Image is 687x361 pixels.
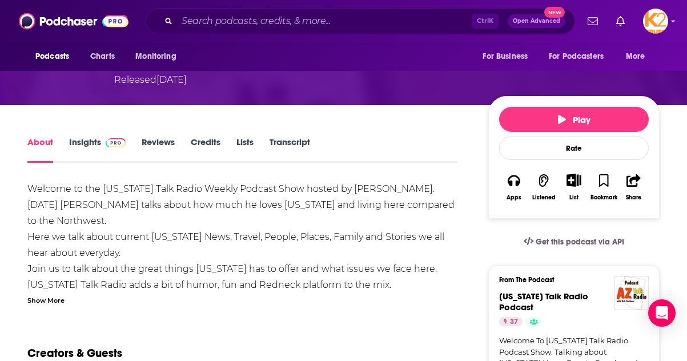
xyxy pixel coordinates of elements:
[626,49,645,65] span: More
[27,137,53,163] a: About
[19,10,128,32] img: Podchaser - Follow, Share and Rate Podcasts
[499,276,640,284] h3: From The Podcast
[612,11,629,31] a: Show notifications dropdown
[643,9,668,34] img: User Profile
[499,137,649,160] div: Rate
[83,46,122,67] a: Charts
[541,46,620,67] button: open menu
[177,12,472,30] input: Search podcasts, credits, & more...
[499,107,649,132] button: Play
[483,49,528,65] span: For Business
[643,9,668,34] span: Logged in as K2Krupp
[529,166,559,208] button: Listened
[472,14,499,29] span: Ctrl K
[589,166,618,208] button: Bookmark
[35,49,69,65] span: Podcasts
[569,194,578,201] div: List
[135,49,176,65] span: Monitoring
[27,46,84,67] button: open menu
[536,237,624,247] span: Get this podcast via API
[618,46,660,67] button: open menu
[508,14,565,28] button: Open AdvancedNew
[513,18,560,24] span: Open Advanced
[90,49,115,65] span: Charts
[27,346,122,360] h2: Creators & Guests
[499,317,523,326] a: 37
[499,166,529,208] button: Apps
[559,166,589,208] div: Show More ButtonList
[643,9,668,34] button: Show profile menu
[558,114,590,125] span: Play
[69,137,126,163] a: InsightsPodchaser Pro
[619,166,649,208] button: Share
[507,194,521,201] div: Apps
[614,276,649,310] img: Arizona Talk Radio Podcast
[626,194,641,201] div: Share
[499,291,588,312] a: Arizona Talk Radio Podcast
[590,194,617,201] div: Bookmark
[270,137,310,163] a: Transcript
[532,194,556,201] div: Listened
[236,137,254,163] a: Lists
[499,291,588,312] span: [US_STATE] Talk Radio Podcast
[544,7,565,18] span: New
[583,11,602,31] a: Show notifications dropdown
[475,46,542,67] button: open menu
[648,299,676,327] div: Open Intercom Messenger
[191,137,220,163] a: Credits
[510,316,518,328] span: 37
[515,228,633,256] a: Get this podcast via API
[146,8,575,34] div: Search podcasts, credits, & more...
[114,73,187,87] div: Released [DATE]
[562,174,585,186] button: Show More Button
[106,138,126,147] img: Podchaser Pro
[549,49,604,65] span: For Podcasters
[127,46,191,67] button: open menu
[142,137,175,163] a: Reviews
